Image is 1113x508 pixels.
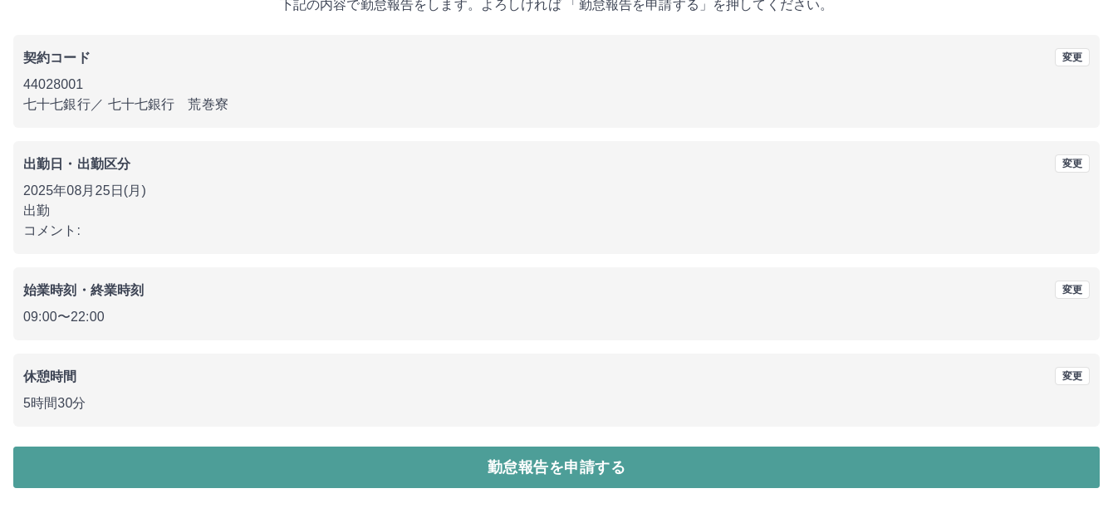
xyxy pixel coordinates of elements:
[23,201,1090,221] p: 出勤
[23,157,130,171] b: 出勤日・出勤区分
[1055,154,1090,173] button: 変更
[13,447,1100,488] button: 勤怠報告を申請する
[23,221,1090,241] p: コメント:
[23,369,77,383] b: 休憩時間
[1055,48,1090,66] button: 変更
[23,393,1090,413] p: 5時間30分
[23,307,1090,327] p: 09:00 〜 22:00
[23,75,1090,95] p: 44028001
[23,51,91,65] b: 契約コード
[23,95,1090,115] p: 七十七銀行 ／ 七十七銀行 荒巻寮
[23,181,1090,201] p: 2025年08月25日(月)
[23,283,144,297] b: 始業時刻・終業時刻
[1055,367,1090,385] button: 変更
[1055,281,1090,299] button: 変更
